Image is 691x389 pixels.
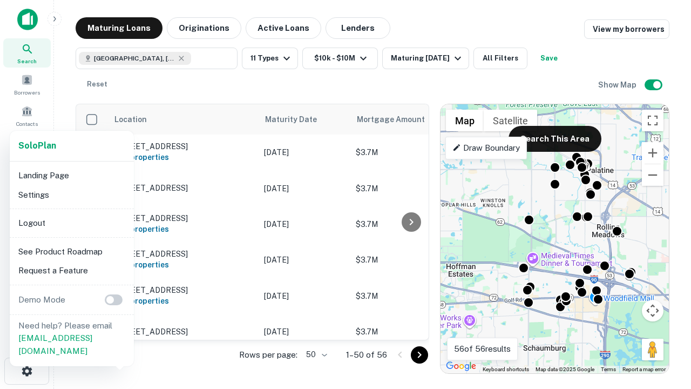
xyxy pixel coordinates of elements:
li: See Product Roadmap [14,242,130,261]
li: Settings [14,185,130,205]
li: Landing Page [14,166,130,185]
p: Demo Mode [14,293,70,306]
li: Request a Feature [14,261,130,280]
li: Logout [14,213,130,233]
a: SoloPlan [18,139,56,152]
iframe: Chat Widget [637,268,691,320]
p: Need help? Please email [18,319,125,358]
strong: Solo Plan [18,140,56,151]
a: [EMAIL_ADDRESS][DOMAIN_NAME] [18,333,92,356]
